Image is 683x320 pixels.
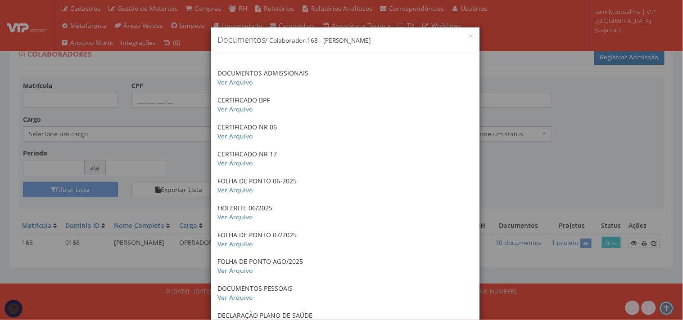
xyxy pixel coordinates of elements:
[217,150,473,168] p: CERTIFICADO NR 17
[217,105,253,113] a: Ver Arquivo
[217,69,473,87] p: DOCUMENTOS ADMISSIONAIS
[217,257,473,275] p: FOLHA DE PONTO AGO/2025
[217,186,253,194] a: Ver Arquivo
[265,36,371,44] small: / Colaborador:
[217,132,253,140] a: Ver Arquivo
[217,96,473,114] p: CERTIFICADO BPF
[217,177,473,195] p: FOLHA DE PONTO 06-2025
[217,231,473,249] p: FOLHA DE PONTO 07/2025
[217,123,473,141] p: CERTIFICADO NR 06
[217,213,253,221] a: Ver Arquivo
[217,204,473,222] p: HOLERITE 06/2025
[307,36,371,44] span: 168 - [PERSON_NAME]
[217,266,253,275] a: Ver Arquivo
[469,34,473,38] button: Close
[217,159,253,167] a: Ver Arquivo
[217,293,253,302] a: Ver Arquivo
[217,284,473,302] p: DOCUMENTOS PESSOAIS
[217,78,253,86] a: Ver Arquivo
[217,34,473,46] h4: Documentos
[217,240,253,248] a: Ver Arquivo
